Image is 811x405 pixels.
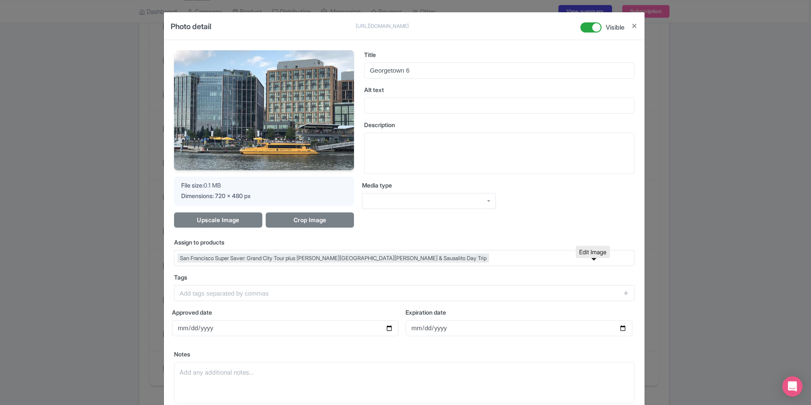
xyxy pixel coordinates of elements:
[356,22,436,30] p: [URL][DOMAIN_NAME]
[181,192,250,199] span: Dimensions: 720 x 480 px
[172,309,212,316] span: Approved date
[362,182,392,189] span: Media type
[174,50,354,170] img: Georgetown_6_zttfdj.jpg
[174,274,187,281] span: Tags
[174,351,190,358] span: Notes
[174,212,262,228] a: Upscale Image
[364,51,376,58] span: Title
[181,181,347,190] div: 0.1 MB
[606,23,624,33] span: Visible
[782,376,803,397] div: Open Intercom Messenger
[576,246,610,258] div: Edit Image
[266,212,354,228] a: Crop Image
[174,239,224,246] span: Assign to products
[631,21,638,31] button: Close
[364,121,395,128] span: Description
[181,182,204,189] span: File size:
[177,253,489,263] div: San Francisco Super Saver: Grand City Tour plus [PERSON_NAME][GEOGRAPHIC_DATA][PERSON_NAME] & Sau...
[171,21,211,40] h4: Photo detail
[405,309,446,316] span: Expiration date
[174,285,634,301] input: Add tags separated by commas
[364,86,384,93] span: Alt text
